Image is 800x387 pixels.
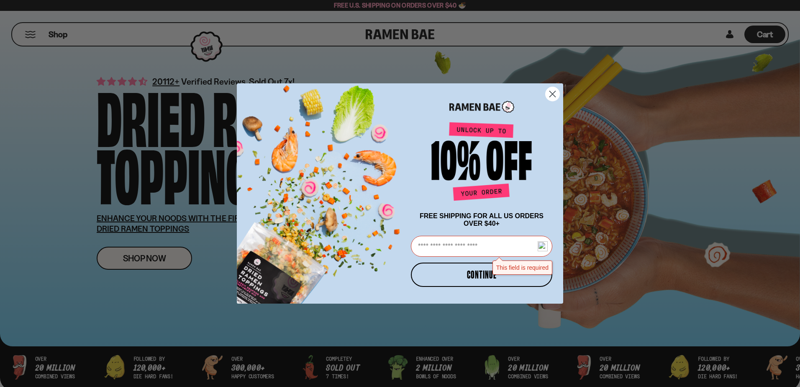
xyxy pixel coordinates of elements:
img: ce7035ce-2e49-461c-ae4b-8ade7372f32c.png [237,76,408,304]
span: FREE SHIPPING FOR ALL US ORDERS OVER $40+ [420,212,544,227]
button: Close dialog [545,87,560,101]
button: CONTINUE [411,263,552,287]
img: Ramen Bae Logo [449,100,514,114]
img: Unlock up to 10% off [429,122,534,204]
